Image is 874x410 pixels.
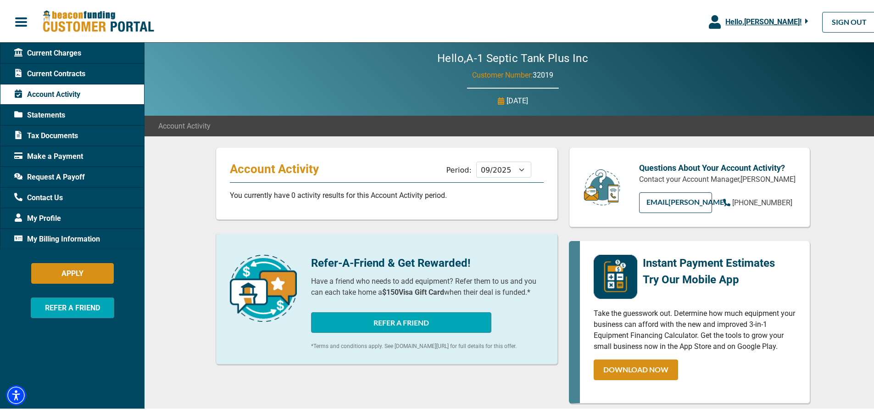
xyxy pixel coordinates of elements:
[42,9,154,32] img: Beacon Funding Customer Portal Logo
[311,311,491,331] button: REFER A FRIEND
[158,119,211,130] span: Account Activity
[643,270,775,286] p: Try Our Mobile App
[311,253,544,270] p: Refer-A-Friend & Get Rewarded!
[230,160,327,175] p: Account Activity
[14,212,61,223] span: My Profile
[639,173,796,184] p: Contact your Account Manager, [PERSON_NAME]
[14,129,78,140] span: Tax Documents
[382,286,444,295] b: $150 Visa Gift Card
[311,275,544,297] p: Have a friend who needs to add equipment? Refer them to us and you can each take home a when thei...
[472,69,533,78] span: Customer Number:
[14,232,100,243] span: My Billing Information
[410,51,616,64] h2: Hello, A-1 Septic Tank Plus Inc
[639,160,796,173] p: Questions About Your Account Activity?
[14,46,81,57] span: Current Charges
[533,69,553,78] span: 32019
[594,253,637,298] img: mobile-app-logo.png
[723,196,792,207] a: [PHONE_NUMBER]
[14,67,85,78] span: Current Contracts
[643,253,775,270] p: Instant Payment Estimates
[14,191,63,202] span: Contact Us
[581,167,623,205] img: customer-service.png
[230,253,297,320] img: refer-a-friend-icon.png
[639,191,712,212] a: EMAIL[PERSON_NAME]
[732,197,792,206] span: [PHONE_NUMBER]
[594,307,796,351] p: Take the guesswork out. Determine how much equipment your business can afford with the new and im...
[6,384,26,404] div: Accessibility Menu
[31,262,114,282] button: APPLY
[446,164,472,173] label: Period:
[507,94,528,105] p: [DATE]
[230,189,544,200] p: You currently have 0 activity results for this Account Activity period.
[31,296,114,317] button: REFER A FRIEND
[14,170,85,181] span: Request A Payoff
[14,150,83,161] span: Make a Payment
[594,358,678,379] a: DOWNLOAD NOW
[311,341,544,349] p: *Terms and conditions apply. See [DOMAIN_NAME][URL] for full details for this offer.
[14,88,80,99] span: Account Activity
[725,16,802,25] span: Hello, [PERSON_NAME] !
[14,108,65,119] span: Statements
